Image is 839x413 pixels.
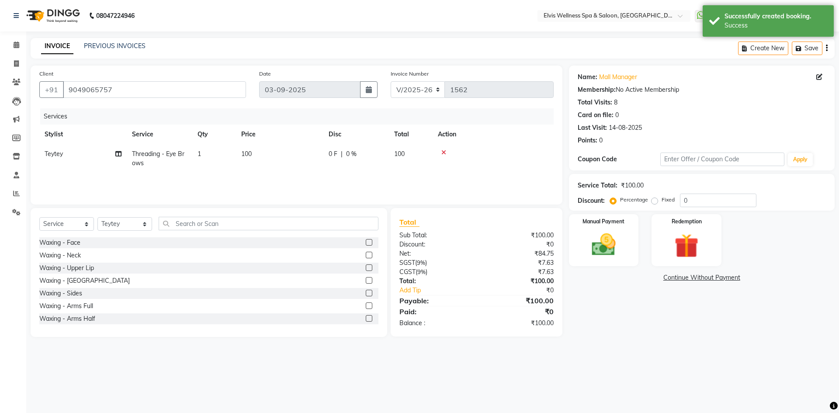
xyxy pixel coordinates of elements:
[127,125,192,144] th: Service
[578,73,597,82] div: Name:
[159,217,378,230] input: Search or Scan
[578,136,597,145] div: Points:
[329,149,337,159] span: 0 F
[609,123,642,132] div: 14-08-2025
[476,240,560,249] div: ₹0
[621,181,644,190] div: ₹100.00
[578,196,605,205] div: Discount:
[39,314,95,323] div: Waxing - Arms Half
[578,181,617,190] div: Service Total:
[738,42,788,55] button: Create New
[39,264,94,273] div: Waxing - Upper Lip
[341,149,343,159] span: |
[236,125,323,144] th: Price
[476,249,560,258] div: ₹84.75
[192,125,236,144] th: Qty
[132,150,184,167] span: Threading - Eye Brows
[433,125,554,144] th: Action
[393,249,476,258] div: Net:
[96,3,135,28] b: 08047224946
[578,111,614,120] div: Card on file:
[417,259,425,266] span: 9%
[725,12,827,21] div: Successfully created booking.
[346,149,357,159] span: 0 %
[39,81,64,98] button: +91
[582,218,624,226] label: Manual Payment
[39,302,93,311] div: Waxing - Arms Full
[399,259,415,267] span: SGST
[394,150,405,158] span: 100
[399,218,419,227] span: Total
[389,125,433,144] th: Total
[476,258,560,267] div: ₹7.63
[259,70,271,78] label: Date
[39,125,127,144] th: Stylist
[393,258,476,267] div: ( )
[39,70,53,78] label: Client
[39,238,80,247] div: Waxing - Face
[393,286,490,295] a: Add Tip
[39,289,82,298] div: Waxing - Sides
[391,70,429,78] label: Invoice Number
[393,240,476,249] div: Discount:
[45,150,63,158] span: Teytey
[578,155,660,164] div: Coupon Code
[399,268,416,276] span: CGST
[22,3,82,28] img: logo
[667,231,706,261] img: _gift.svg
[40,108,560,125] div: Services
[599,136,603,145] div: 0
[788,153,813,166] button: Apply
[198,150,201,158] span: 1
[490,286,560,295] div: ₹0
[571,273,833,282] a: Continue Without Payment
[63,81,246,98] input: Search by Name/Mobile/Email/Code
[672,218,702,226] label: Redemption
[417,268,426,275] span: 9%
[39,276,130,285] div: Waxing - [GEOGRAPHIC_DATA]
[393,295,476,306] div: Payable:
[792,42,822,55] button: Save
[41,38,73,54] a: INVOICE
[476,267,560,277] div: ₹7.63
[476,319,560,328] div: ₹100.00
[662,196,675,204] label: Fixed
[578,85,616,94] div: Membership:
[39,251,81,260] div: Waxing - Neck
[476,295,560,306] div: ₹100.00
[620,196,648,204] label: Percentage
[84,42,146,50] a: PREVIOUS INVOICES
[241,150,252,158] span: 100
[614,98,617,107] div: 8
[615,111,619,120] div: 0
[584,231,624,259] img: _cash.svg
[476,277,560,286] div: ₹100.00
[393,267,476,277] div: ( )
[393,306,476,317] div: Paid:
[578,98,612,107] div: Total Visits:
[599,73,637,82] a: Mall Manager
[393,277,476,286] div: Total:
[393,231,476,240] div: Sub Total:
[476,306,560,317] div: ₹0
[476,231,560,240] div: ₹100.00
[725,21,827,30] div: Success
[578,85,826,94] div: No Active Membership
[323,125,389,144] th: Disc
[578,123,607,132] div: Last Visit:
[393,319,476,328] div: Balance :
[660,153,784,166] input: Enter Offer / Coupon Code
